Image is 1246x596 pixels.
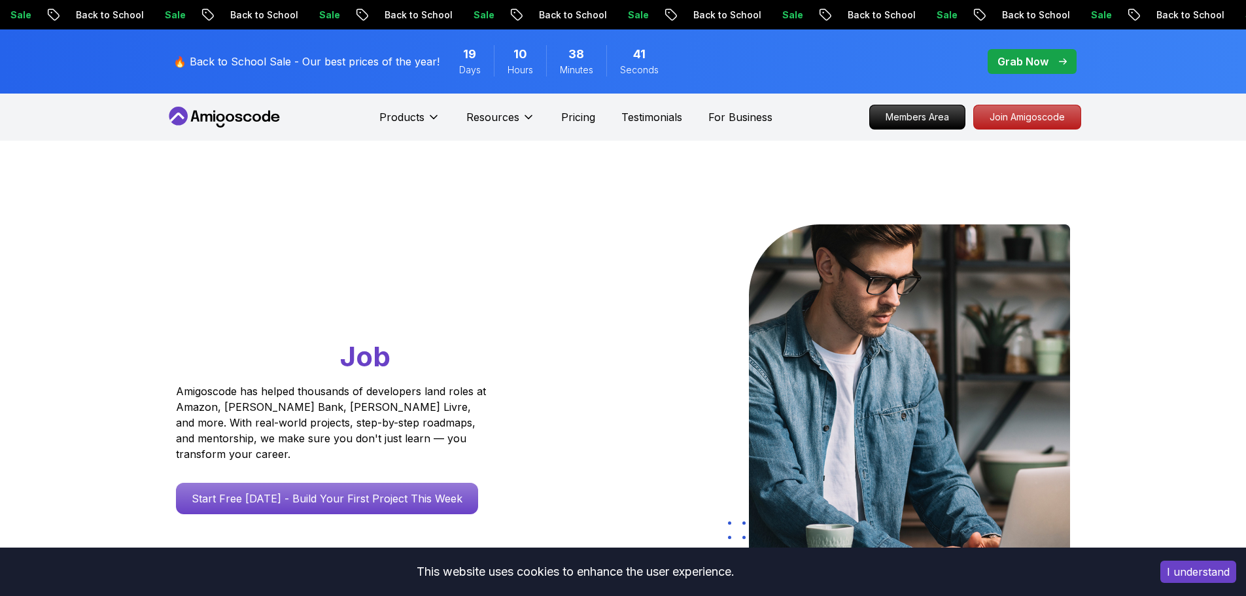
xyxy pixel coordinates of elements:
[561,109,595,125] a: Pricing
[10,557,1141,586] div: This website uses cookies to enhance the user experience.
[681,9,770,22] p: Back to School
[621,109,682,125] a: Testimonials
[835,9,924,22] p: Back to School
[152,9,194,22] p: Sale
[307,9,349,22] p: Sale
[870,105,965,129] p: Members Area
[218,9,307,22] p: Back to School
[527,9,615,22] p: Back to School
[372,9,461,22] p: Back to School
[973,105,1081,130] a: Join Amigoscode
[1079,9,1120,22] p: Sale
[749,224,1070,561] img: hero
[461,9,503,22] p: Sale
[340,340,390,373] span: Job
[924,9,966,22] p: Sale
[176,483,478,514] a: Start Free [DATE] - Build Your First Project This Week
[173,54,440,69] p: 🔥 Back to School Sale - Our best prices of the year!
[1160,561,1236,583] button: Accept cookies
[708,109,772,125] a: For Business
[513,45,527,63] span: 10 Hours
[990,9,1079,22] p: Back to School
[379,109,440,135] button: Products
[459,63,481,77] span: Days
[466,109,519,125] p: Resources
[974,105,1081,129] p: Join Amigoscode
[997,54,1048,69] p: Grab Now
[869,105,965,130] a: Members Area
[633,45,646,63] span: 41 Seconds
[568,45,584,63] span: 38 Minutes
[560,63,593,77] span: Minutes
[620,63,659,77] span: Seconds
[615,9,657,22] p: Sale
[463,45,476,63] span: 19 Days
[770,9,812,22] p: Sale
[466,109,535,135] button: Resources
[176,383,490,462] p: Amigoscode has helped thousands of developers land roles at Amazon, [PERSON_NAME] Bank, [PERSON_N...
[63,9,152,22] p: Back to School
[176,224,536,376] h1: Go From Learning to Hired: Master Java, Spring Boot & Cloud Skills That Get You the
[1144,9,1233,22] p: Back to School
[508,63,533,77] span: Hours
[379,109,424,125] p: Products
